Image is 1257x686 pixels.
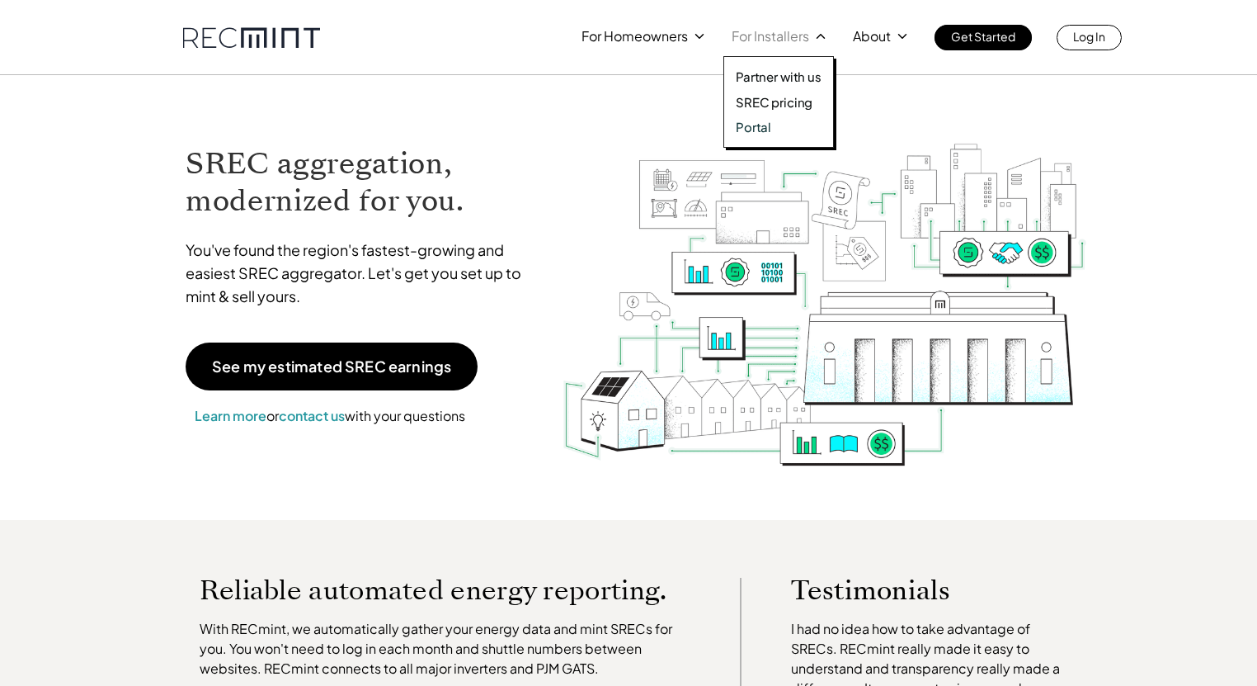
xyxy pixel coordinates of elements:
[1073,25,1105,48] p: Log In
[195,407,266,424] a: Learn more
[853,25,891,48] p: About
[279,407,345,424] a: contact us
[562,100,1088,471] img: RECmint value cycle
[200,619,691,679] p: With RECmint, we automatically gather your energy data and mint SRECs for you. You won't need to ...
[732,25,809,48] p: For Installers
[186,145,537,220] h1: SREC aggregation, modernized for you.
[736,94,822,111] a: SREC pricing
[791,578,1037,603] p: Testimonials
[1057,25,1122,50] a: Log In
[736,94,812,111] p: SREC pricing
[736,119,822,135] a: Portal
[581,25,688,48] p: For Homeowners
[935,25,1032,50] a: Get Started
[736,119,771,135] p: Portal
[736,69,822,85] a: Partner with us
[212,359,451,374] p: See my estimated SREC earnings
[951,25,1015,48] p: Get Started
[200,578,691,603] p: Reliable automated energy reporting.
[186,343,478,390] a: See my estimated SREC earnings
[186,239,537,308] p: You've found the region's fastest-growing and easiest SREC aggregator. Let's get you set up to mi...
[186,405,474,427] p: or with your questions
